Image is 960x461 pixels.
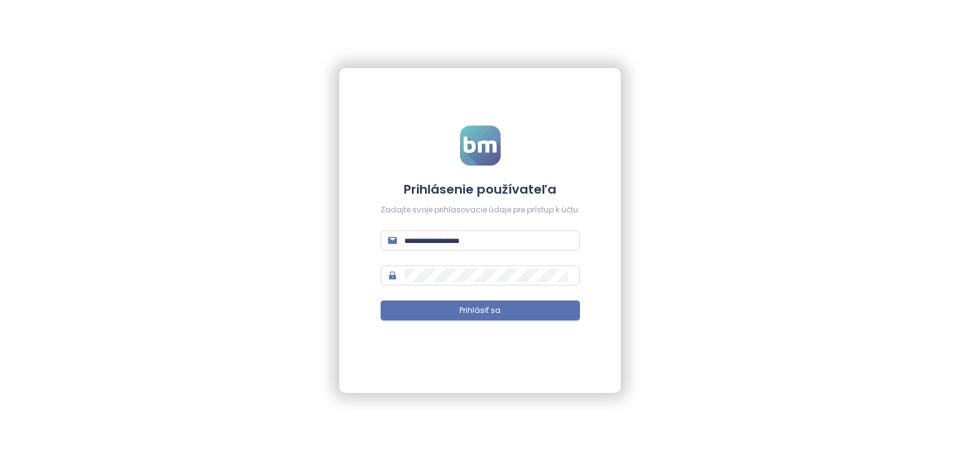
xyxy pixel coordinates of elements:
button: Prihlásiť sa [381,300,580,320]
h4: Prihlásenie používateľa [381,181,580,198]
span: Prihlásiť sa [459,305,501,317]
span: mail [388,236,397,245]
div: Zadajte svoje prihlasovacie údaje pre prístup k účtu. [381,204,580,216]
img: logo [460,126,501,166]
span: lock [388,271,397,280]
